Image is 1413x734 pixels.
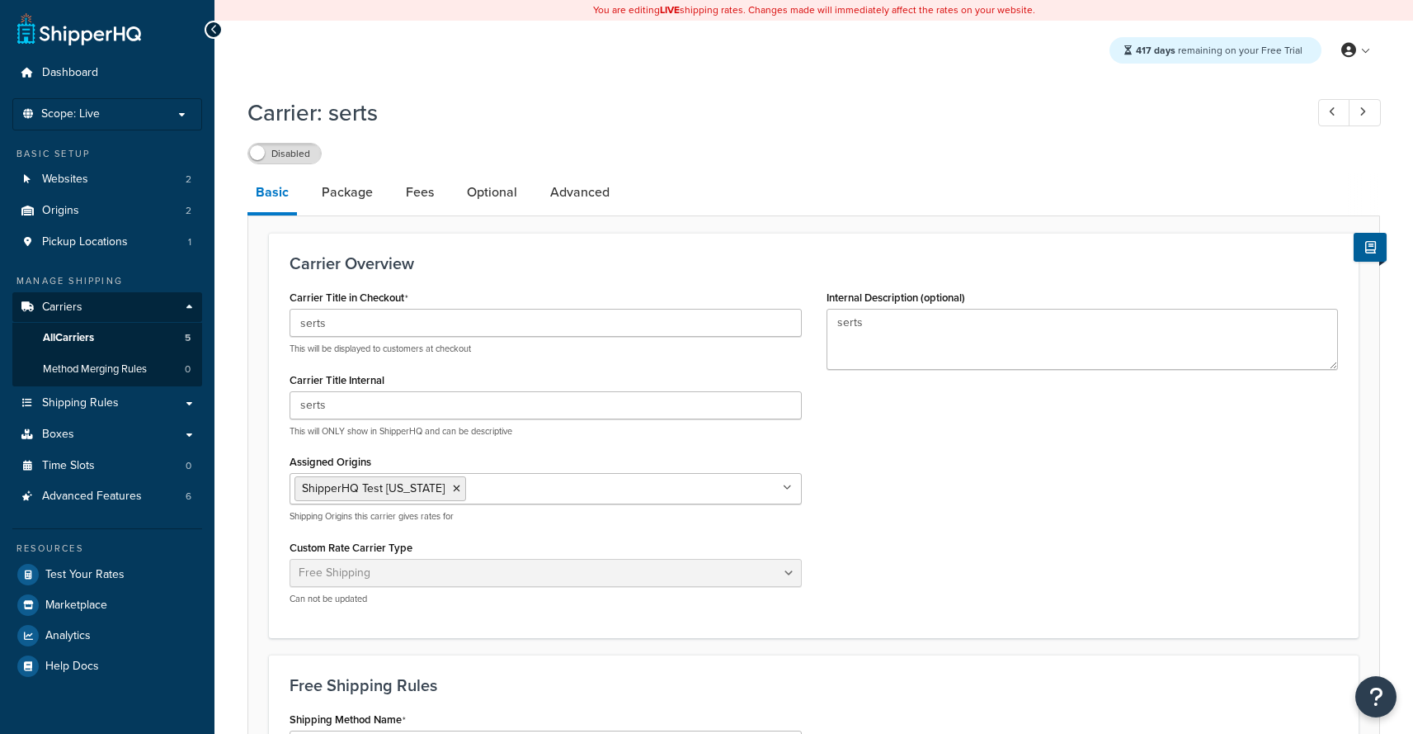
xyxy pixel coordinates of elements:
span: Shipping Rules [42,396,119,410]
button: Show Help Docs [1354,233,1387,262]
a: Pickup Locations1 [12,227,202,258]
a: Analytics [12,621,202,651]
a: AllCarriers5 [12,323,202,353]
label: Internal Description (optional) [827,291,965,304]
span: Scope: Live [41,107,100,121]
p: This will ONLY show in ShipperHQ and can be descriptive [290,425,802,438]
span: ShipperHQ Test [US_STATE] [302,480,445,497]
span: 0 [185,362,191,376]
div: Resources [12,542,202,556]
li: Time Slots [12,451,202,481]
b: LIVE [660,2,680,17]
a: Method Merging Rules0 [12,354,202,385]
p: Shipping Origins this carrier gives rates for [290,510,802,523]
h3: Free Shipping Rules [290,676,1338,694]
span: 2 [186,173,191,187]
a: Basic [247,173,297,215]
a: Fees [398,173,442,212]
a: Carriers [12,292,202,323]
a: Shipping Rules [12,388,202,419]
li: Method Merging Rules [12,354,202,385]
li: Carriers [12,292,202,386]
span: 2 [186,204,191,218]
span: Carriers [42,301,82,315]
a: Time Slots0 [12,451,202,481]
label: Custom Rate Carrier Type [290,542,412,554]
p: Can not be updated [290,593,802,605]
li: Websites [12,164,202,195]
a: Boxes [12,419,202,450]
span: 0 [186,459,191,473]
strong: 417 days [1136,43,1175,58]
div: Basic Setup [12,147,202,161]
span: 6 [186,490,191,504]
span: Websites [42,173,88,187]
a: Previous Record [1318,99,1350,126]
a: Origins2 [12,196,202,226]
p: This will be displayed to customers at checkout [290,343,802,355]
span: Boxes [42,428,74,442]
span: Marketplace [45,599,107,613]
textarea: serts [827,309,1339,370]
label: Shipping Method Name [290,713,406,727]
a: Advanced [542,173,618,212]
label: Carrier Title in Checkout [290,291,408,305]
span: Dashboard [42,66,98,80]
label: Carrier Title Internal [290,374,384,386]
a: Websites2 [12,164,202,195]
span: Help Docs [45,660,99,674]
div: Manage Shipping [12,274,202,288]
a: Optional [459,173,525,212]
h3: Carrier Overview [290,254,1338,272]
a: Test Your Rates [12,560,202,590]
h1: Carrier: serts [247,97,1288,129]
span: Time Slots [42,459,95,473]
span: Pickup Locations [42,235,128,249]
span: Analytics [45,629,91,643]
span: Test Your Rates [45,568,125,582]
span: 5 [185,331,191,345]
span: remaining on your Free Trial [1136,43,1302,58]
label: Assigned Origins [290,456,371,468]
span: Origins [42,204,79,218]
span: All Carriers [43,331,94,345]
li: Origins [12,196,202,226]
button: Open Resource Center [1355,676,1397,717]
a: Marketplace [12,590,202,620]
li: Pickup Locations [12,227,202,258]
a: Package [313,173,381,212]
a: Next Record [1349,99,1381,126]
a: Dashboard [12,58,202,88]
span: 1 [188,235,191,249]
span: Advanced Features [42,490,142,504]
span: Method Merging Rules [43,362,147,376]
label: Disabled [248,144,321,163]
a: Help Docs [12,651,202,681]
li: Advanced Features [12,481,202,512]
a: Advanced Features6 [12,481,202,512]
